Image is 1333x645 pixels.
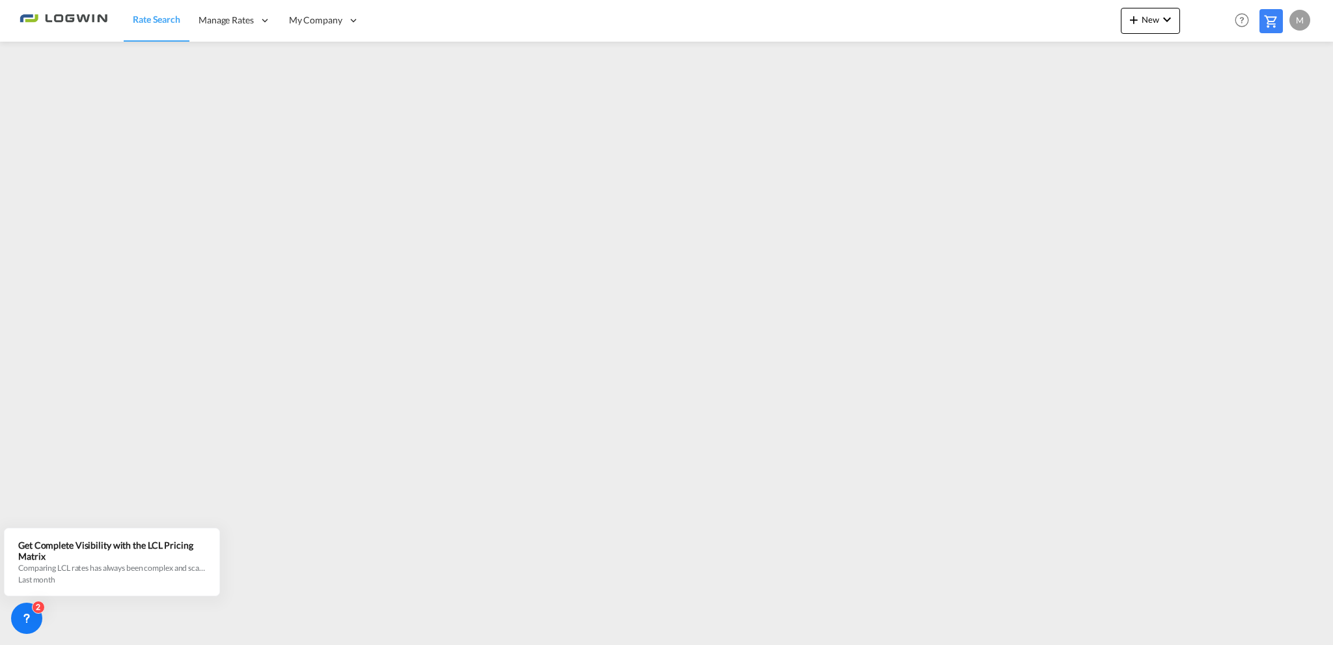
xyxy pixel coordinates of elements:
span: My Company [289,14,342,27]
span: New [1126,14,1175,25]
img: 2761ae10d95411efa20a1f5e0282d2d7.png [20,6,107,35]
md-icon: icon-plus 400-fg [1126,12,1142,27]
md-icon: icon-chevron-down [1159,12,1175,27]
button: icon-plus 400-fgNewicon-chevron-down [1121,8,1180,34]
span: Help [1231,9,1253,31]
div: M [1289,10,1310,31]
span: Rate Search [133,14,180,25]
div: Help [1231,9,1259,33]
span: Manage Rates [199,14,254,27]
